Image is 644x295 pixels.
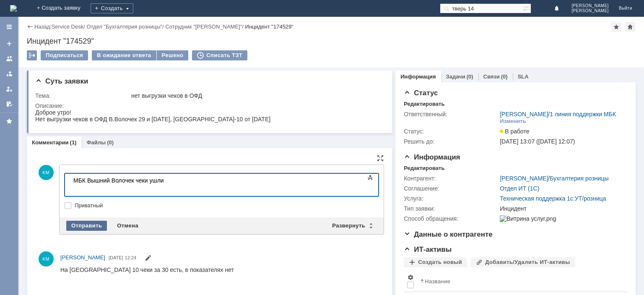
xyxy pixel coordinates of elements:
a: 1 линия поддержки МБК [550,111,616,117]
span: Показать панель инструментов [365,172,375,183]
span: В работе [500,128,529,135]
span: [DATE] [109,255,123,260]
div: Услуга: [404,195,498,202]
div: Тема: [35,92,130,99]
div: Тип заявки: [404,205,498,212]
a: Техническая поддержка 1с:УТ/розница [500,195,606,202]
div: Ответственный: [404,111,498,117]
a: Service Desk [52,23,84,30]
div: нет выгрузки чеков в ОФД [131,92,380,99]
a: Сотрудник "[PERSON_NAME]" [165,23,242,30]
div: Редактировать [404,165,444,172]
a: Мои согласования [3,97,16,111]
div: (0) [107,139,114,146]
span: Расширенный поиск [522,4,531,12]
a: Заявки на командах [3,52,16,65]
div: Статус: [404,128,498,135]
span: [DATE] 13:07 ([DATE] 12:07) [500,138,575,145]
div: Решить до: [404,138,498,145]
div: Название [425,278,450,285]
a: Отдел ИТ (1С) [500,185,539,192]
img: Витрина услуг.png [500,215,556,222]
div: Контрагент: [404,175,498,182]
div: Сделать домашней страницей [625,22,635,32]
a: Перейти на домашнюю страницу [10,5,17,12]
div: / [165,23,245,30]
a: Назад [34,23,50,30]
a: [PERSON_NAME] [500,175,548,182]
a: Заявки в моей ответственности [3,67,16,81]
span: Настройки [407,274,414,281]
a: Отдел "Бухгалтерия розницы" [86,23,162,30]
div: (0) [467,73,473,80]
a: [PERSON_NAME] [60,253,105,262]
a: [PERSON_NAME] [500,111,548,117]
img: logo [10,5,17,12]
div: Инцидент "174529" [245,23,293,30]
div: Работа с массовостью [27,50,37,60]
span: [PERSON_NAME] [60,254,105,261]
span: [PERSON_NAME] [571,3,609,8]
span: ИТ-активы [404,245,452,253]
div: / [86,23,165,30]
a: Задачи [446,73,465,80]
div: Редактировать [404,101,444,107]
a: Мои заявки [3,82,16,96]
label: Приватный [75,202,377,209]
div: На всю страницу [377,155,384,162]
span: 12:24 [125,255,137,260]
th: Название [417,271,621,292]
a: Файлы [86,139,106,146]
div: / [500,111,616,117]
span: КМ [39,165,54,180]
a: SLA [518,73,529,80]
div: Описание: [35,102,382,109]
span: Статус [404,89,438,97]
span: Суть заявки [35,77,88,85]
div: Способ обращения: [404,215,498,222]
div: / [500,175,608,182]
a: Комментарии [32,139,69,146]
div: Соглашение: [404,185,498,192]
div: (1) [70,139,77,146]
a: Создать заявку [3,37,16,50]
div: / [52,23,87,30]
div: Инцидент "174529" [27,37,636,45]
span: Редактировать [145,256,151,262]
div: Изменить [500,118,526,125]
div: | [50,23,51,29]
span: Данные о контрагенте [404,230,493,238]
span: [PERSON_NAME] [571,8,609,13]
div: Создать [91,3,133,13]
div: Добавить в избранное [611,22,621,32]
a: Связи [483,73,500,80]
span: Информация [404,153,460,161]
div: Инцидент [500,205,623,212]
div: (0) [501,73,508,80]
a: Бухгалтерия розницы [550,175,608,182]
a: Информация [400,73,436,80]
